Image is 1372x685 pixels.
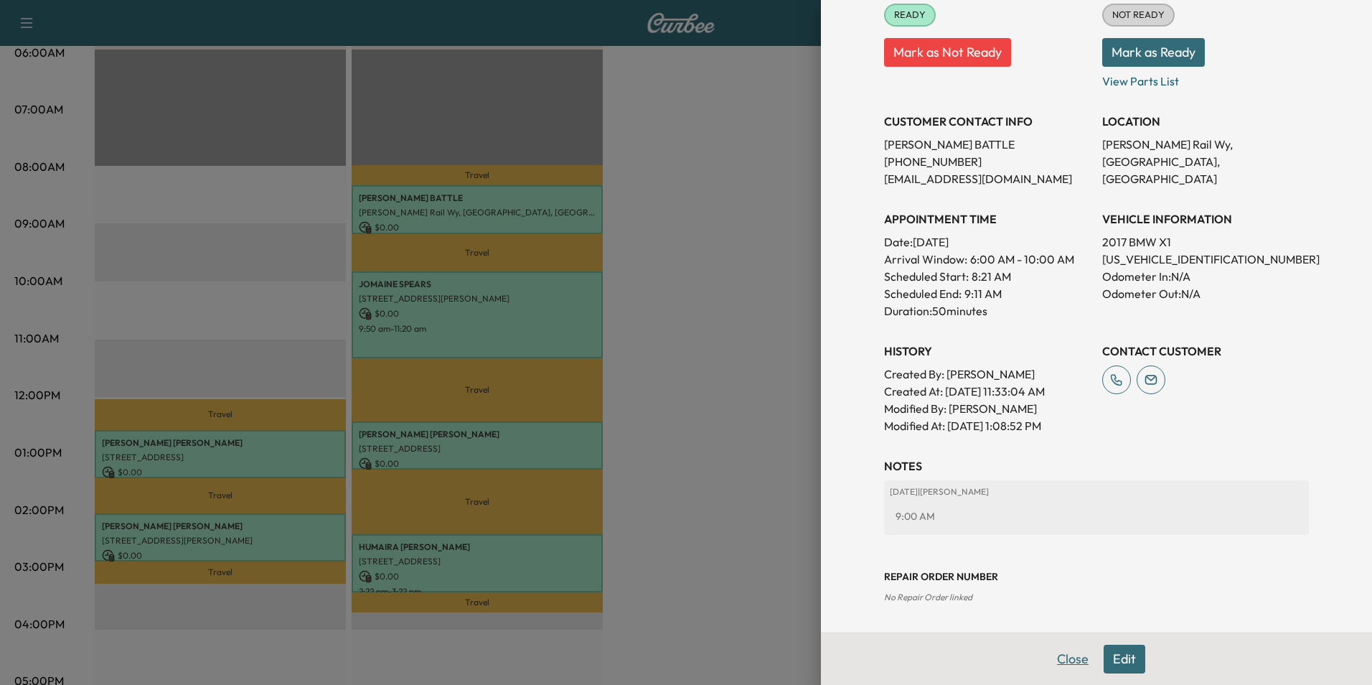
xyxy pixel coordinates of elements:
[1102,251,1309,268] p: [US_VEHICLE_IDENTIFICATION_NUMBER]
[884,153,1091,170] p: [PHONE_NUMBER]
[884,136,1091,153] p: [PERSON_NAME] BATTLE
[964,285,1002,302] p: 9:11 AM
[1048,645,1098,674] button: Close
[884,365,1091,383] p: Created By : [PERSON_NAME]
[884,268,969,285] p: Scheduled Start:
[1102,233,1309,251] p: 2017 BMW X1
[884,457,1309,475] h3: NOTES
[1102,38,1205,67] button: Mark as Ready
[884,38,1011,67] button: Mark as Not Ready
[884,285,962,302] p: Scheduled End:
[884,569,1309,584] h3: Repair Order number
[1102,67,1309,90] p: View Parts List
[1102,342,1309,360] h3: CONTACT CUSTOMER
[1102,268,1309,285] p: Odometer In: N/A
[884,302,1091,320] p: Duration: 50 minutes
[1102,136,1309,187] p: [PERSON_NAME] Rail Wy, [GEOGRAPHIC_DATA], [GEOGRAPHIC_DATA]
[1102,113,1309,130] h3: LOCATION
[884,383,1091,400] p: Created At : [DATE] 11:33:04 AM
[884,592,972,602] span: No Repair Order linked
[890,486,1303,498] p: [DATE] | [PERSON_NAME]
[884,170,1091,187] p: [EMAIL_ADDRESS][DOMAIN_NAME]
[884,342,1091,360] h3: History
[884,251,1091,268] p: Arrival Window:
[884,113,1091,130] h3: CUSTOMER CONTACT INFO
[884,210,1091,228] h3: APPOINTMENT TIME
[970,251,1074,268] span: 6:00 AM - 10:00 AM
[885,8,934,22] span: READY
[884,233,1091,251] p: Date: [DATE]
[884,417,1091,434] p: Modified At : [DATE] 1:08:52 PM
[1102,210,1309,228] h3: VEHICLE INFORMATION
[1104,645,1145,674] button: Edit
[1104,8,1173,22] span: NOT READY
[884,400,1091,417] p: Modified By : [PERSON_NAME]
[1102,285,1309,302] p: Odometer Out: N/A
[972,268,1011,285] p: 8:21 AM
[890,503,1303,529] div: 9:00 AM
